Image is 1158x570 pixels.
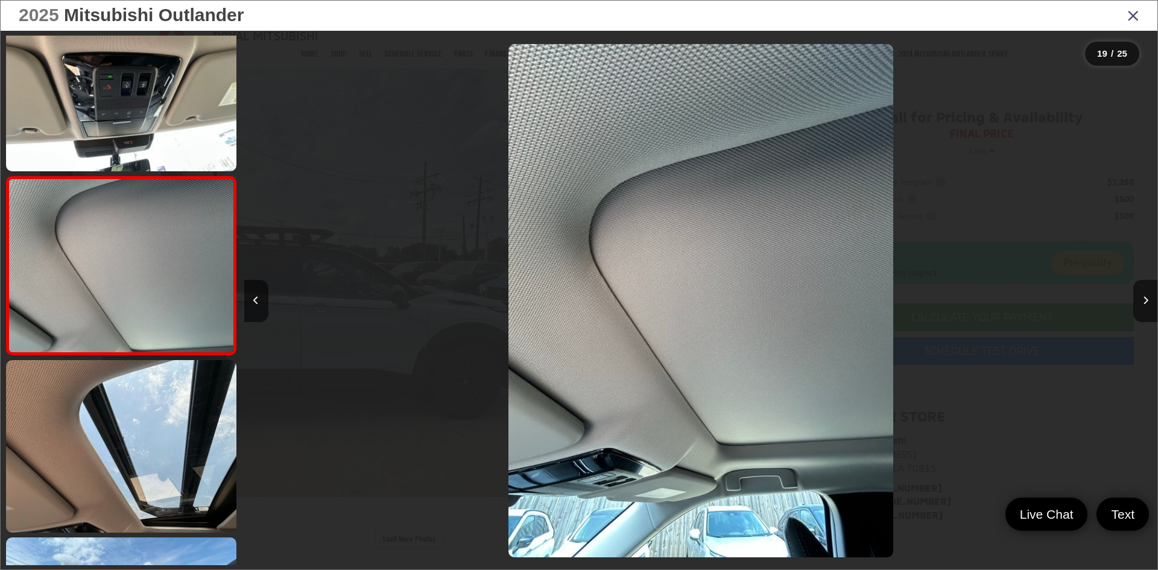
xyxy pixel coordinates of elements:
img: 2025 Mitsubishi Outlander Trail Edition [508,44,893,557]
img: 2025 Mitsubishi Outlander Trail Edition [7,113,235,418]
a: Live Chat [1005,498,1088,531]
span: / [1110,49,1115,58]
span: Live Chat [1014,506,1080,522]
a: Text [1096,498,1149,531]
span: Text [1105,506,1141,522]
span: 19 [1097,48,1107,59]
button: Previous image [244,280,268,322]
i: Close gallery [1127,7,1139,23]
span: 25 [1117,48,1127,59]
span: Mitsubishi Outlander [64,5,244,25]
button: Next image [1133,280,1157,322]
span: 2025 [19,5,59,25]
div: 2025 Mitsubishi Outlander Trail Edition 18 [244,44,1157,557]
